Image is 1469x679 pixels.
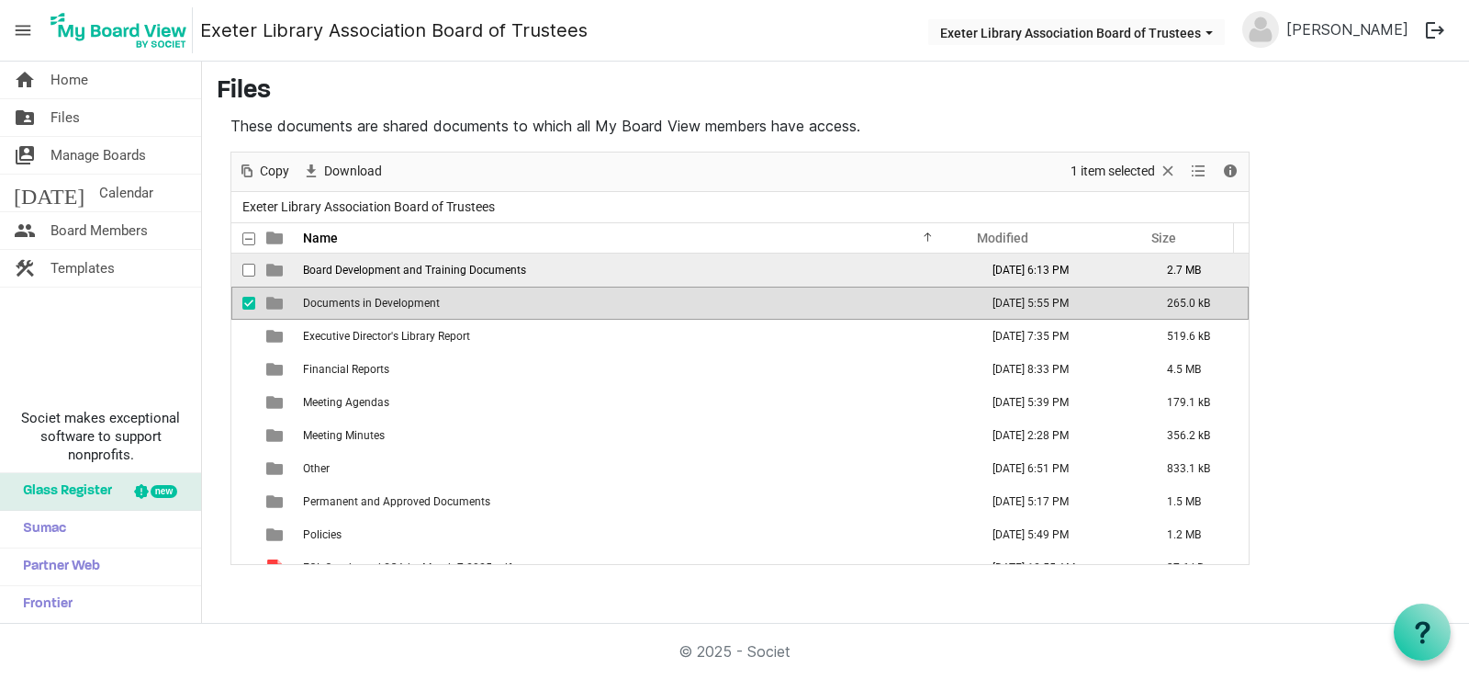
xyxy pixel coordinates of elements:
[1064,153,1183,191] div: Clear selection
[973,452,1148,485] td: July 28, 2025 6:51 PM column header Modified
[973,485,1148,518] td: August 12, 2025 5:17 PM column header Modified
[1148,353,1249,386] td: 4.5 MB is template cell column header Size
[231,320,255,353] td: checkbox
[231,287,255,320] td: checkbox
[297,386,973,419] td: Meeting Agendas is template cell column header Name
[1148,287,1249,320] td: 265.0 kB is template cell column header Size
[303,561,511,574] span: ECL Condensed SOA by Month 7.2025.pdf
[14,473,112,510] span: Glass Register
[1069,160,1157,183] span: 1 item selected
[14,99,36,136] span: folder_shared
[255,320,297,353] td: is template cell column header type
[1187,160,1209,183] button: View dropdownbutton
[8,409,193,464] span: Societ makes exceptional software to support nonprofits.
[50,137,146,174] span: Manage Boards
[296,153,388,191] div: Download
[297,287,973,320] td: Documents in Development is template cell column header Name
[231,419,255,452] td: checkbox
[6,13,40,48] span: menu
[255,452,297,485] td: is template cell column header type
[1148,518,1249,551] td: 1.2 MB is template cell column header Size
[1148,254,1249,287] td: 2.7 MB is template cell column header Size
[14,511,66,548] span: Sumac
[231,518,255,551] td: checkbox
[1148,320,1249,353] td: 519.6 kB is template cell column header Size
[50,250,115,287] span: Templates
[255,419,297,452] td: is template cell column header type
[14,549,100,585] span: Partner Web
[297,254,973,287] td: Board Development and Training Documents is template cell column header Name
[1148,452,1249,485] td: 833.1 kB is template cell column header Size
[973,386,1148,419] td: July 28, 2025 5:39 PM column header Modified
[1148,551,1249,584] td: 37.6 kB is template cell column header Size
[973,419,1148,452] td: August 14, 2025 2:28 PM column header Modified
[255,485,297,518] td: is template cell column header type
[973,287,1148,320] td: July 09, 2025 5:55 PM column header Modified
[255,386,297,419] td: is template cell column header type
[255,353,297,386] td: is template cell column header type
[14,250,36,287] span: construction
[303,429,385,442] span: Meeting Minutes
[303,528,342,541] span: Policies
[973,551,1148,584] td: August 11, 2025 12:55 AM column header Modified
[99,175,153,211] span: Calendar
[231,153,296,191] div: Copy
[297,518,973,551] td: Policies is template cell column header Name
[231,485,255,518] td: checkbox
[297,485,973,518] td: Permanent and Approved Documents is template cell column header Name
[45,7,193,53] img: My Board View Logo
[1416,11,1454,50] button: logout
[303,363,389,376] span: Financial Reports
[973,353,1148,386] td: July 14, 2025 8:33 PM column header Modified
[1068,160,1181,183] button: Selection
[255,254,297,287] td: is template cell column header type
[303,462,330,475] span: Other
[973,518,1148,551] td: August 11, 2025 5:49 PM column header Modified
[231,386,255,419] td: checkbox
[303,231,338,245] span: Name
[217,76,1454,108] h3: Files
[258,160,291,183] span: Copy
[322,160,384,183] span: Download
[1218,160,1243,183] button: Details
[200,12,588,49] a: Exeter Library Association Board of Trustees
[231,551,255,584] td: checkbox
[50,212,148,249] span: Board Members
[255,287,297,320] td: is template cell column header type
[297,353,973,386] td: Financial Reports is template cell column header Name
[235,160,293,183] button: Copy
[1148,386,1249,419] td: 179.1 kB is template cell column header Size
[45,7,200,53] a: My Board View Logo
[14,62,36,98] span: home
[50,99,80,136] span: Files
[50,62,88,98] span: Home
[973,254,1148,287] td: May 15, 2025 6:13 PM column header Modified
[977,231,1028,245] span: Modified
[14,212,36,249] span: people
[303,264,526,277] span: Board Development and Training Documents
[297,320,973,353] td: Executive Director's Library Report is template cell column header Name
[973,320,1148,353] td: August 11, 2025 7:35 PM column header Modified
[255,518,297,551] td: is template cell column header type
[678,642,791,661] a: © 2025 - Societ
[297,452,973,485] td: Other is template cell column header Name
[928,19,1225,45] button: Exeter Library Association Board of Trustees dropdownbutton
[303,396,389,409] span: Meeting Agendas
[1183,153,1215,191] div: View
[231,254,255,287] td: checkbox
[303,495,490,508] span: Permanent and Approved Documents
[1242,11,1279,48] img: no-profile-picture.svg
[14,175,84,211] span: [DATE]
[297,551,973,584] td: ECL Condensed SOA by Month 7.2025.pdf is template cell column header Name
[1151,231,1176,245] span: Size
[1148,419,1249,452] td: 356.2 kB is template cell column header Size
[1279,11,1416,48] a: [PERSON_NAME]
[231,452,255,485] td: checkbox
[303,330,470,343] span: Executive Director's Library Report
[303,297,440,310] span: Documents in Development
[255,551,297,584] td: is template cell column header type
[231,353,255,386] td: checkbox
[239,196,499,219] span: Exeter Library Association Board of Trustees
[14,586,73,623] span: Frontier
[14,137,36,174] span: switch_account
